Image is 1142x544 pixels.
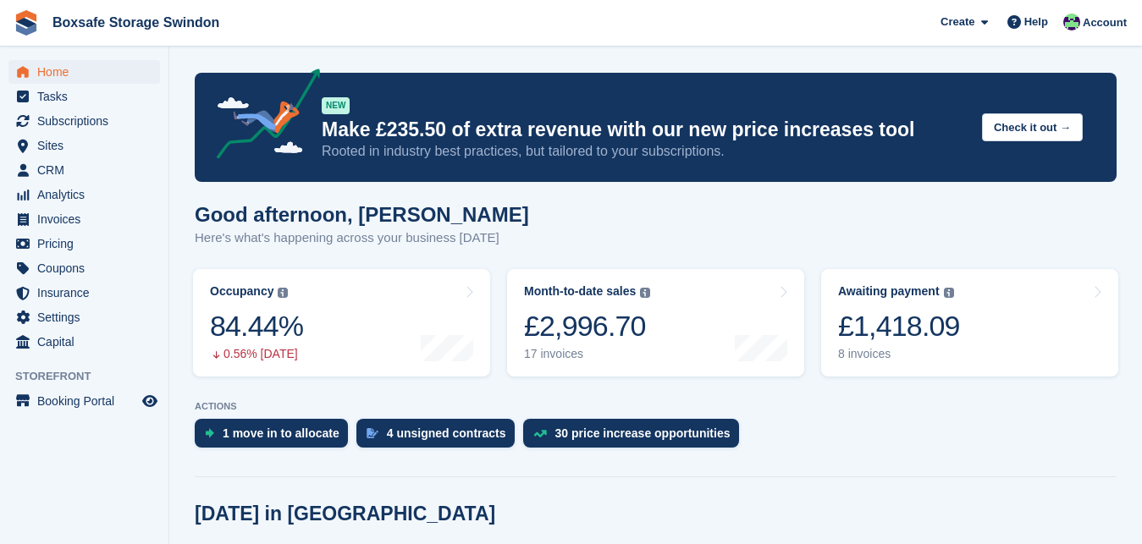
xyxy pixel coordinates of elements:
[37,389,139,413] span: Booking Portal
[944,288,954,298] img: icon-info-grey-7440780725fd019a000dd9b08b2336e03edf1995a4989e88bcd33f0948082b44.svg
[1063,14,1080,30] img: Kim Virabi
[37,207,139,231] span: Invoices
[8,389,160,413] a: menu
[37,158,139,182] span: CRM
[37,60,139,84] span: Home
[356,419,523,456] a: 4 unsigned contracts
[8,281,160,305] a: menu
[37,109,139,133] span: Subscriptions
[37,330,139,354] span: Capital
[210,284,273,299] div: Occupancy
[838,284,940,299] div: Awaiting payment
[37,85,139,108] span: Tasks
[14,10,39,36] img: stora-icon-8386f47178a22dfd0bd8f6a31ec36ba5ce8667c1dd55bd0f319d3a0aa187defe.svg
[982,113,1083,141] button: Check it out →
[523,419,748,456] a: 30 price increase opportunities
[195,203,529,226] h1: Good afternoon, [PERSON_NAME]
[37,256,139,280] span: Coupons
[524,284,636,299] div: Month-to-date sales
[533,430,547,437] img: price_increase_opportunities-93ffe204e8149a01c8c9dc8f82e8f89637d9d84a8eef4429ea346261dce0b2c0.svg
[195,401,1117,412] p: ACTIONS
[278,288,288,298] img: icon-info-grey-7440780725fd019a000dd9b08b2336e03edf1995a4989e88bcd33f0948082b44.svg
[37,134,139,157] span: Sites
[838,309,960,343] div: £1,418.09
[210,309,303,343] div: 84.44%
[8,183,160,206] a: menu
[8,85,160,108] a: menu
[205,428,214,438] img: move_ins_to_allocate_icon-fdf77a2bb77ea45bf5b3d319d69a93e2d87916cf1d5bf7949dd705db3b84f3ca.svg
[8,232,160,256] a: menu
[941,14,974,30] span: Create
[195,228,529,248] p: Here's what's happening across your business [DATE]
[37,183,139,206] span: Analytics
[37,305,139,329] span: Settings
[1083,14,1127,31] span: Account
[8,330,160,354] a: menu
[821,269,1118,376] a: Awaiting payment £1,418.09 8 invoices
[322,118,968,142] p: Make £235.50 of extra revenue with our new price increases tool
[524,347,650,361] div: 17 invoices
[322,142,968,161] p: Rooted in industry best practices, but tailored to your subscriptions.
[640,288,650,298] img: icon-info-grey-7440780725fd019a000dd9b08b2336e03edf1995a4989e88bcd33f0948082b44.svg
[8,158,160,182] a: menu
[210,347,303,361] div: 0.56% [DATE]
[322,97,350,114] div: NEW
[8,305,160,329] a: menu
[195,503,495,525] h2: [DATE] in [GEOGRAPHIC_DATA]
[37,281,139,305] span: Insurance
[15,368,168,385] span: Storefront
[838,347,960,361] div: 8 invoices
[223,426,339,440] div: 1 move in to allocate
[195,419,356,456] a: 1 move in to allocate
[8,60,160,84] a: menu
[8,256,160,280] a: menu
[140,391,160,411] a: Preview store
[193,269,490,376] a: Occupancy 84.44% 0.56% [DATE]
[507,269,804,376] a: Month-to-date sales £2,996.70 17 invoices
[367,428,378,438] img: contract_signature_icon-13c848040528278c33f63329250d36e43548de30e8caae1d1a13099fd9432cc5.svg
[46,8,226,36] a: Boxsafe Storage Swindon
[8,207,160,231] a: menu
[524,309,650,343] div: £2,996.70
[8,109,160,133] a: menu
[8,134,160,157] a: menu
[202,69,321,165] img: price-adjustments-announcement-icon-8257ccfd72463d97f412b2fc003d46551f7dbcb40ab6d574587a9cd5c0d94...
[1024,14,1048,30] span: Help
[387,426,506,440] div: 4 unsigned contracts
[37,232,139,256] span: Pricing
[555,426,731,440] div: 30 price increase opportunities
